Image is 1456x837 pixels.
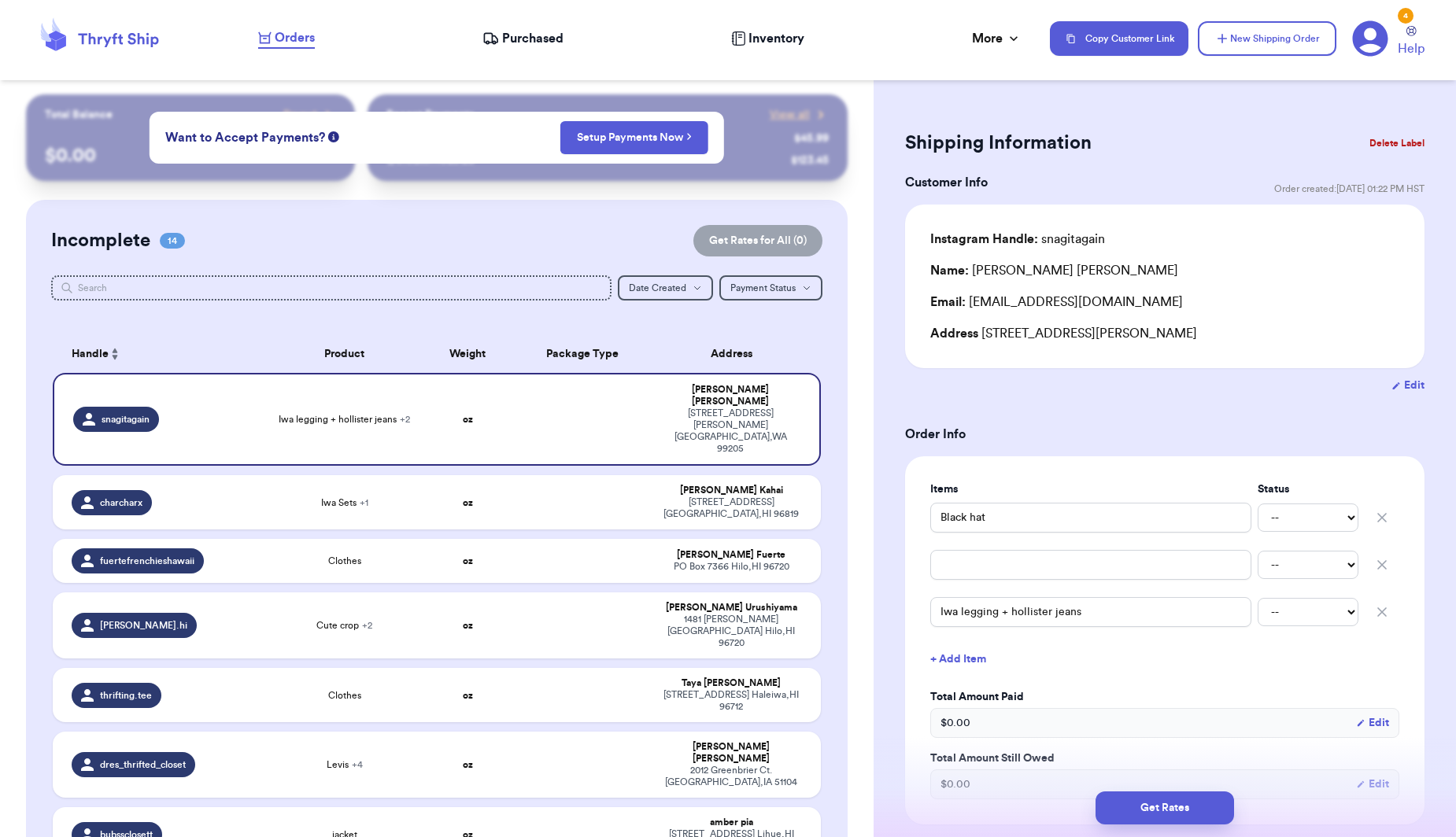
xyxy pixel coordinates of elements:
span: Name: [930,264,969,277]
button: Setup Payments Now [560,121,709,154]
span: charcharx [100,496,142,509]
strong: oz [463,498,473,507]
span: snagitagain [102,413,150,426]
div: PO Box 7366 Hilo , HI 96720 [661,561,802,573]
div: [STREET_ADDRESS] Haleiwa , HI 96712 [661,689,802,713]
a: Setup Payments Now [577,130,693,146]
div: [STREET_ADDRESS][PERSON_NAME] [930,324,1399,343]
div: [PERSON_NAME] Urushiyama [661,602,802,614]
span: Iwa Sets [321,496,368,509]
div: Taya [PERSON_NAME] [661,677,802,689]
a: 4 [1352,20,1388,57]
div: snagitagain [930,230,1105,249]
span: Payment Status [730,283,796,293]
div: 2012 Greenbrier Ct. [GEOGRAPHIC_DATA] , IA 51104 [661,765,802,788]
span: + 4 [352,760,363,769]
h3: Order Info [905,425,1425,444]
th: Package Type [514,335,652,373]
h3: Customer Info [905,173,988,192]
label: Total Amount Paid [930,689,1399,705]
span: Email: [930,296,966,308]
div: 1481 [PERSON_NAME][GEOGRAPHIC_DATA] Hilo , HI 96720 [661,614,802,649]
p: Recent Payments [386,107,474,123]
div: [PERSON_NAME] Kahai [661,485,802,496]
span: Iwa legging + hollister jeans [279,413,410,426]
th: Weight [421,335,513,373]
span: Help [1398,39,1425,58]
span: dres_thrifted_closet [100,758,186,771]
div: More [972,29,1022,48]
span: $ 0.00 [940,776,970,792]
span: Instagram Handle: [930,233,1038,245]
th: Address [652,335,821,373]
div: 4 [1398,8,1414,24]
th: Product [268,335,421,373]
button: + Add Item [924,642,1406,677]
span: Inventory [748,29,804,48]
div: $ 123.45 [791,153,829,168]
button: New Shipping Order [1198,21,1336,56]
a: Inventory [731,29,804,48]
div: [PERSON_NAME] [PERSON_NAME] [661,741,802,765]
button: Edit [1356,776,1389,792]
div: [PERSON_NAME] [PERSON_NAME] [930,261,1178,280]
span: Orders [275,28,315,47]
span: Want to Accept Payments? [165,128,325,147]
strong: oz [463,760,473,769]
span: thrifting.tee [100,689,152,702]
span: Address [930,327,978,340]
a: View all [770,107,829,123]
button: Sort ascending [109,345,121,363]
button: Copy Customer Link [1050,21,1188,56]
button: Get Rates [1096,791,1234,824]
button: Payment Status [719,275,822,301]
a: Purchased [482,29,564,48]
span: Date Created [629,283,686,293]
label: Items [930,481,1251,497]
button: Get Rates for All (0) [693,225,822,256]
span: Levis [327,758,363,771]
span: 14 [160,233,185,249]
a: Help [1398,26,1425,58]
div: [PERSON_NAME] Fuerte [661,549,802,561]
a: Orders [258,28,315,49]
span: fuertefrenchieshawaii [100,555,194,567]
span: Payout [283,107,317,123]
span: [PERSON_NAME].hi [100,619,187,632]
p: Total Balance [45,107,113,123]
button: Edit [1356,715,1389,731]
span: $ 0.00 [940,715,970,731]
div: $ 45.99 [794,131,829,146]
span: + 1 [360,498,368,507]
p: $ 0.00 [45,143,335,168]
button: Date Created [618,275,713,301]
span: + 2 [362,621,372,630]
span: Clothes [328,689,361,702]
input: Search [51,275,611,301]
h2: Shipping Information [905,131,1092,156]
span: Handle [72,346,109,363]
strong: oz [463,415,473,424]
span: Clothes [328,555,361,567]
h2: Incomplete [51,228,150,253]
span: View all [770,107,810,123]
label: Total Amount Still Owed [930,750,1399,766]
div: [STREET_ADDRESS] [GEOGRAPHIC_DATA] , HI 96819 [661,496,802,520]
div: [EMAIL_ADDRESS][DOMAIN_NAME] [930,293,1399,312]
a: Payout [283,107,336,123]
strong: oz [463,691,473,700]
span: + 2 [400,415,410,424]
span: Cute crop [316,619,372,632]
strong: oz [463,621,473,630]
button: Delete Label [1363,126,1431,160]
strong: oz [463,556,473,566]
div: amber pia [661,817,802,828]
span: Order created: [DATE] 01:22 PM HST [1274,183,1425,195]
label: Status [1258,481,1358,497]
span: Purchased [502,29,564,48]
div: [STREET_ADDRESS][PERSON_NAME] [GEOGRAPHIC_DATA] , WA 99205 [661,407,800,455]
button: Edit [1391,378,1425,393]
div: [PERSON_NAME] [PERSON_NAME] [661,384,800,407]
